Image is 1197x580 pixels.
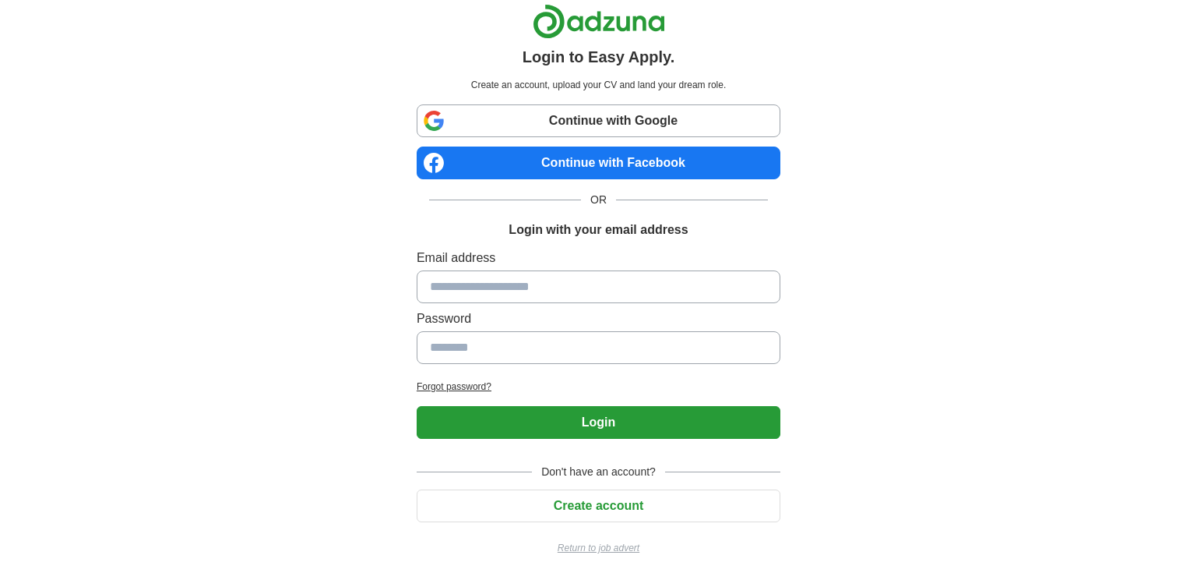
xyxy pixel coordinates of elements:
button: Login [417,406,780,439]
p: Create an account, upload your CV and land your dream role. [420,78,777,92]
span: OR [581,192,616,208]
a: Return to job advert [417,541,780,555]
a: Create account [417,499,780,512]
span: Don't have an account? [532,464,665,480]
a: Continue with Google [417,104,780,137]
img: Adzuna logo [533,4,665,39]
label: Password [417,309,780,328]
label: Email address [417,249,780,267]
a: Continue with Facebook [417,147,780,179]
a: Forgot password? [417,380,780,394]
button: Create account [417,490,780,522]
h1: Login with your email address [509,221,688,239]
h1: Login to Easy Apply. [523,45,675,69]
